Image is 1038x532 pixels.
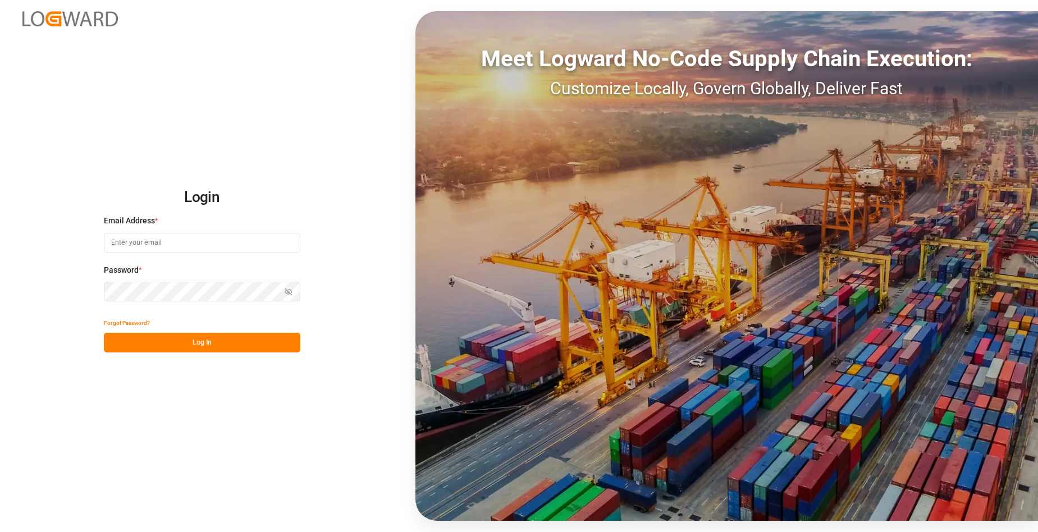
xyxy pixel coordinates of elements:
[104,180,300,215] h2: Login
[104,233,300,253] input: Enter your email
[22,11,118,26] img: Logward_new_orange.png
[104,333,300,352] button: Log In
[104,215,155,227] span: Email Address
[415,76,1038,101] div: Customize Locally, Govern Globally, Deliver Fast
[415,42,1038,76] div: Meet Logward No-Code Supply Chain Execution:
[104,313,150,333] button: Forgot Password?
[104,264,139,276] span: Password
